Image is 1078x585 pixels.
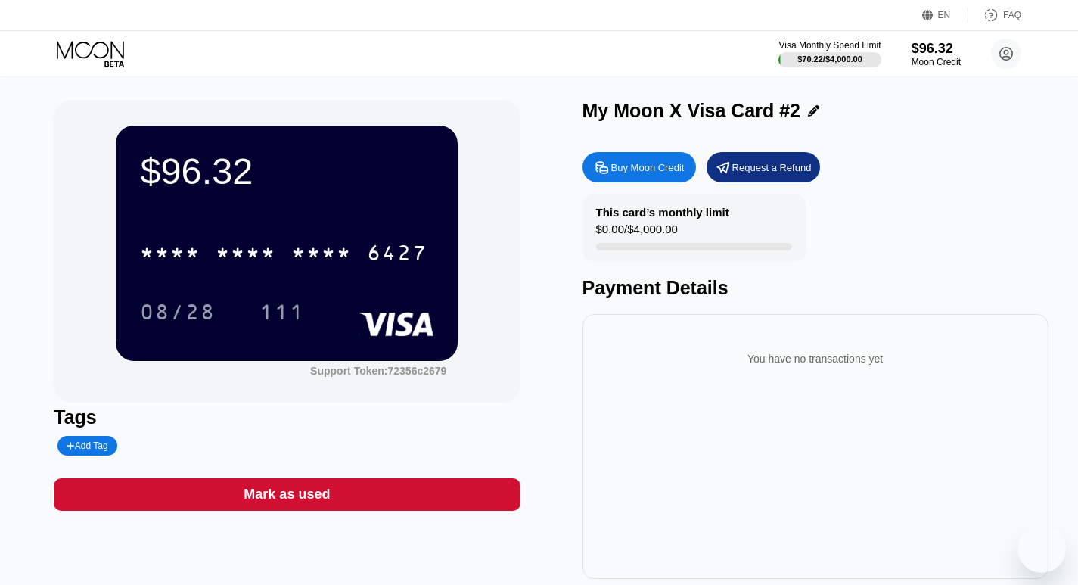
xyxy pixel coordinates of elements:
div: Request a Refund [732,161,812,174]
div: Support Token: 72356c2679 [310,365,446,377]
div: Moon Credit [912,57,961,67]
div: $96.32Moon Credit [912,41,961,67]
div: Mark as used [54,478,520,511]
div: Buy Moon Credit [611,161,685,174]
div: FAQ [968,8,1021,23]
div: Support Token:72356c2679 [310,365,446,377]
div: $70.22 / $4,000.00 [797,54,862,64]
div: This card’s monthly limit [596,206,729,219]
iframe: Button to launch messaging window [1017,524,1066,573]
div: Visa Monthly Spend Limit [778,40,881,51]
div: $0.00 / $4,000.00 [596,222,678,243]
div: EN [938,10,951,20]
div: Buy Moon Credit [582,152,696,182]
div: 08/28 [129,293,227,331]
div: Mark as used [244,486,330,503]
div: Request a Refund [707,152,820,182]
div: EN [922,8,968,23]
div: FAQ [1003,10,1021,20]
div: $96.32 [140,150,433,192]
div: 111 [248,293,316,331]
div: Add Tag [57,436,116,456]
div: 111 [259,302,305,326]
div: Visa Monthly Spend Limit$70.22/$4,000.00 [778,40,881,67]
div: Payment Details [582,277,1048,299]
div: Tags [54,406,520,428]
div: My Moon X Visa Card #2 [582,100,801,122]
div: 6427 [367,243,427,267]
div: 08/28 [140,302,216,326]
div: $96.32 [912,41,961,57]
div: Add Tag [67,440,107,451]
div: You have no transactions yet [595,338,1036,380]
